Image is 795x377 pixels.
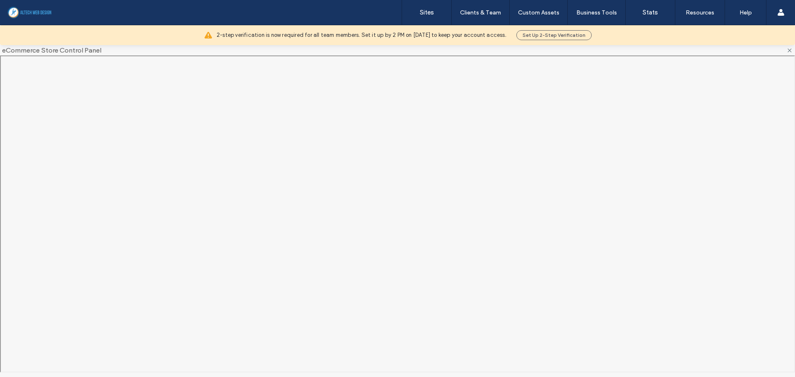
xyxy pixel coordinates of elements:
iframe: OpenWidget widget [760,342,795,377]
label: Custom Assets [518,9,559,16]
span: eCommerce Store Control Panel [2,46,101,55]
button: Set Up 2-Step Verification [516,30,592,40]
label: Help [740,9,752,16]
label: Stats [643,9,658,16]
label: Business Tools [576,9,617,16]
label: Sites [420,9,434,16]
label: Resources [686,9,714,16]
label: Clients & Team [460,9,501,16]
span: 2-step verification is now required for all team members. Set it up by 2 PM on [DATE] to keep you... [217,31,506,39]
